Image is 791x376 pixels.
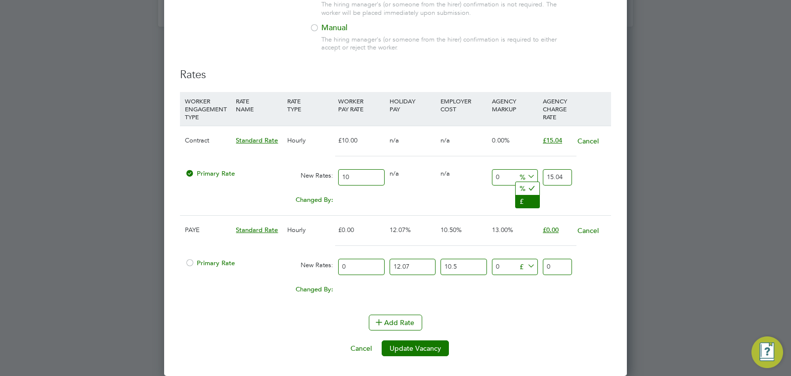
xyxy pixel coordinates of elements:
[285,92,336,118] div: RATE TYPE
[182,280,336,299] div: Changed By:
[182,190,336,209] div: Changed By:
[516,195,539,208] li: £
[180,68,611,82] h3: Rates
[336,92,387,118] div: WORKER PAY RATE
[492,226,513,234] span: 13.00%
[543,226,559,234] span: £0.00
[577,136,599,146] button: Cancel
[233,92,284,118] div: RATE NAME
[440,226,462,234] span: 10.50%
[182,126,233,155] div: Contract
[182,216,233,244] div: PAYE
[285,256,336,275] div: New Rates:
[516,171,536,182] span: %
[516,182,539,195] li: %
[440,136,450,144] span: n/a
[285,216,336,244] div: Hourly
[390,226,411,234] span: 12.07%
[540,92,574,126] div: AGENCY CHARGE RATE
[438,92,489,118] div: EMPLOYER COST
[387,92,438,118] div: HOLIDAY PAY
[285,126,336,155] div: Hourly
[236,226,278,234] span: Standard Rate
[285,166,336,185] div: New Rates:
[236,136,278,144] span: Standard Rate
[343,340,380,356] button: Cancel
[185,169,235,178] span: Primary Rate
[390,169,399,178] span: n/a
[516,260,536,271] span: £
[751,336,783,368] button: Engage Resource Center
[185,259,235,267] span: Primary Rate
[369,315,422,330] button: Add Rate
[382,340,449,356] button: Update Vacancy
[489,92,540,118] div: AGENCY MARKUP
[543,136,562,144] span: £15.04
[336,126,387,155] div: £10.00
[309,23,433,33] label: Manual
[390,136,399,144] span: n/a
[492,136,510,144] span: 0.00%
[321,0,562,17] div: The hiring manager's (or someone from the hirer) confirmation is not required. The worker will be...
[321,36,562,52] div: The hiring manager's (or someone from the hirer) confirmation is required to either accept or rej...
[440,169,450,178] span: n/a
[182,92,233,126] div: WORKER ENGAGEMENT TYPE
[336,216,387,244] div: £0.00
[577,226,599,235] button: Cancel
